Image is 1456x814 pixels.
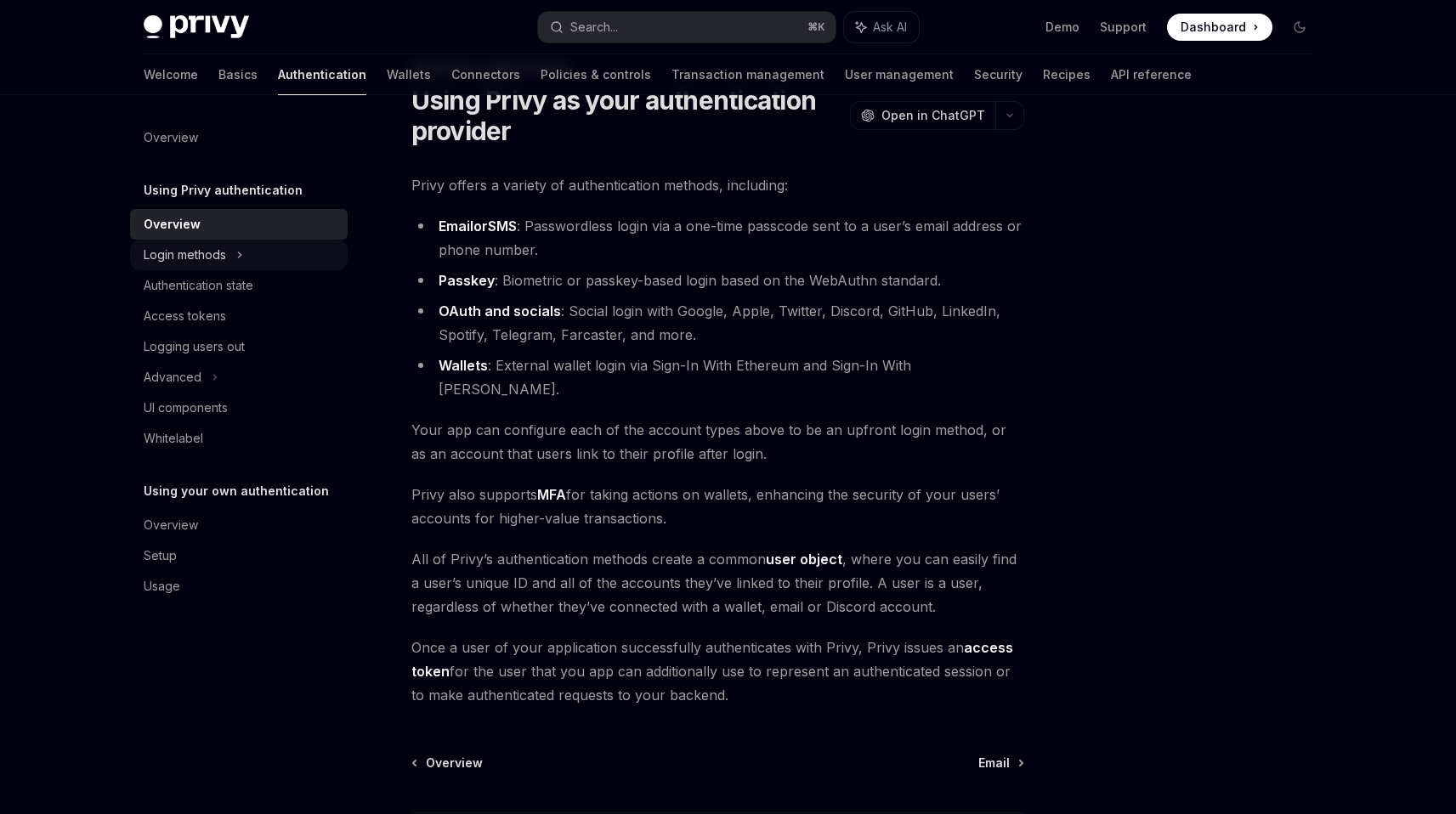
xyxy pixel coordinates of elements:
a: UI components [130,393,348,423]
a: user object [766,551,842,568]
span: ⌘ K [807,20,825,34]
a: Security [974,54,1023,95]
div: Search... [570,17,618,37]
span: Ask AI [873,19,907,36]
span: Open in ChatGPT [881,107,985,124]
div: Login methods [144,245,226,265]
h1: Using Privy as your authentication provider [411,85,843,146]
a: Dashboard [1167,14,1272,41]
div: UI components [144,398,228,418]
button: Ask AI [844,12,919,42]
a: Overview [413,755,483,772]
a: MFA [537,486,566,504]
div: Overview [144,127,198,148]
a: API reference [1111,54,1192,95]
a: OAuth and socials [439,302,561,320]
a: Welcome [144,54,198,95]
a: Logging users out [130,331,348,362]
a: User management [845,54,954,95]
div: Setup [144,545,177,566]
a: Recipes [1043,54,1091,95]
button: Toggle dark mode [1286,14,1313,41]
a: Setup [130,540,348,571]
button: Open in ChatGPT [850,101,995,130]
div: Authentication state [144,275,253,296]
li: : Passwordless login via a one-time passcode sent to a user’s email address or phone number. [411,214,1024,262]
a: Overview [130,122,348,153]
h5: Using Privy authentication [144,180,303,201]
a: Policies & controls [541,54,651,95]
span: Privy also supports for taking actions on wallets, enhancing the security of your users’ accounts... [411,483,1024,530]
a: Overview [130,209,348,240]
a: Demo [1045,19,1079,36]
span: All of Privy’s authentication methods create a common , where you can easily find a user’s unique... [411,547,1024,619]
span: Email [978,755,1010,772]
a: Wallets [387,54,431,95]
a: Authentication [278,54,366,95]
strong: or [439,218,517,235]
span: Your app can configure each of the account types above to be an upfront login method, or as an ac... [411,418,1024,466]
div: Whitelabel [144,428,203,449]
div: Overview [144,515,198,535]
a: Whitelabel [130,423,348,454]
span: Once a user of your application successfully authenticates with Privy, Privy issues an for the us... [411,636,1024,707]
img: dark logo [144,15,249,39]
a: Basics [218,54,258,95]
a: Passkey [439,272,495,290]
li: : Biometric or passkey-based login based on the WebAuthn standard. [411,269,1024,292]
span: Overview [426,755,483,772]
div: Usage [144,576,180,596]
div: Overview [144,214,201,235]
a: Email [439,218,473,235]
button: Search...⌘K [538,12,836,42]
a: Wallets [439,357,488,375]
div: Logging users out [144,336,245,357]
h5: Using your own authentication [144,481,329,501]
a: Authentication state [130,270,348,301]
div: Access tokens [144,306,226,326]
li: : Social login with Google, Apple, Twitter, Discord, GitHub, LinkedIn, Spotify, Telegram, Farcast... [411,299,1024,347]
a: Support [1100,19,1147,36]
a: Overview [130,510,348,540]
li: : External wallet login via Sign-In With Ethereum and Sign-In With [PERSON_NAME]. [411,353,1024,401]
a: Connectors [451,54,520,95]
a: Access tokens [130,301,348,331]
span: Privy offers a variety of authentication methods, including: [411,173,1024,197]
a: Email [978,755,1023,772]
a: SMS [488,218,517,235]
div: Advanced [144,367,201,387]
a: Usage [130,571,348,602]
a: Transaction management [671,54,824,95]
span: Dashboard [1181,19,1246,36]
